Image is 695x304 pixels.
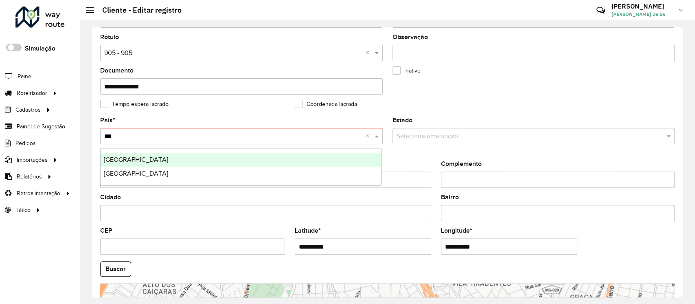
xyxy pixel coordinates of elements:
label: Cidade [100,192,121,202]
a: Contato Rápido [592,2,609,19]
span: Importações [17,156,48,164]
label: Observação [392,32,428,42]
label: Rótulo [100,32,119,42]
span: [GEOGRAPHIC_DATA] [104,156,168,163]
label: Simulação [25,44,55,53]
label: Longitude [441,226,472,236]
label: Tempo espera lacrado [100,100,169,108]
label: Documento [100,66,134,75]
label: CEP [100,226,112,236]
label: Inativo [392,66,421,75]
label: Estado [392,115,412,125]
button: Buscar [100,261,131,277]
h2: Cliente - Editar registro [94,6,182,15]
span: Roteirizador [17,89,47,97]
label: Coordenada lacrada [295,100,357,108]
label: País [100,115,115,125]
span: Painel [18,72,33,81]
span: Clear all [366,131,373,141]
span: Pedidos [15,139,36,148]
span: Retroalimentação [17,189,60,198]
label: Bairro [441,192,459,202]
span: [GEOGRAPHIC_DATA] [104,170,168,177]
span: Cadastros [15,106,41,114]
label: Latitude [295,226,321,236]
h3: [PERSON_NAME] [612,2,673,10]
formly-validation-message: Este campo é obrigatório [100,147,163,153]
span: [PERSON_NAME] De Sa [612,11,673,18]
span: Painel de Sugestão [17,122,65,131]
label: Complemento [441,159,482,169]
span: Tático [15,206,31,214]
span: Clear all [366,48,373,58]
ng-dropdown-panel: Options list [100,148,381,185]
span: Relatórios [17,172,42,181]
